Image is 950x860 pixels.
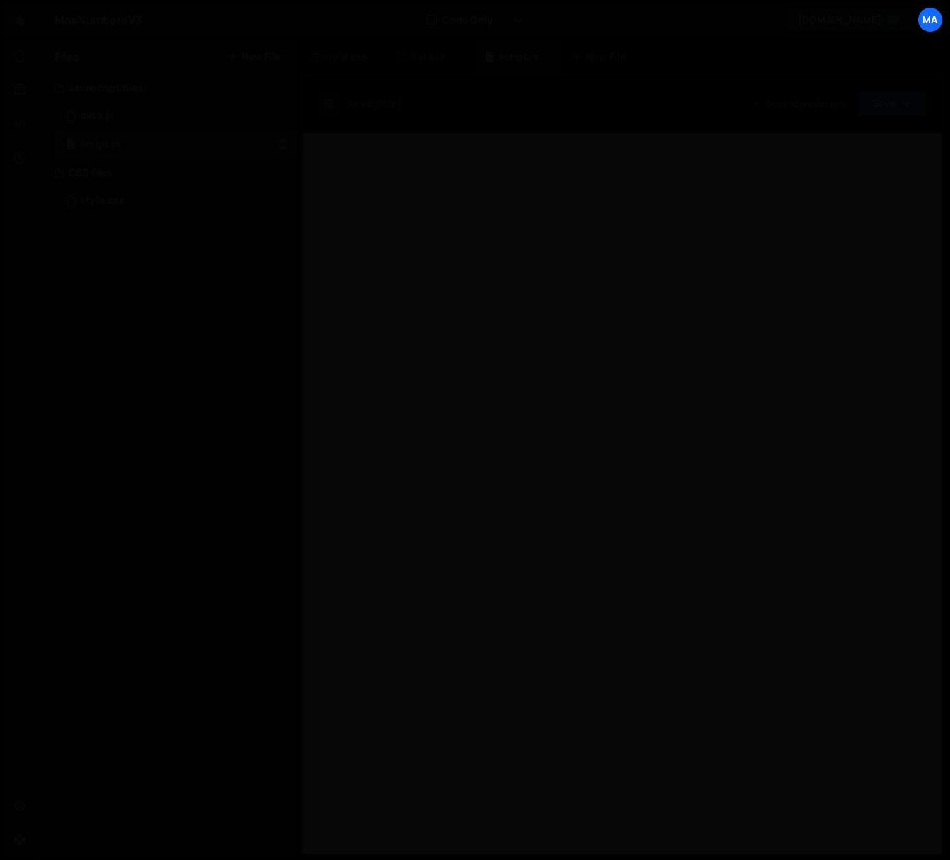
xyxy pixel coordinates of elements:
[323,50,367,64] div: style.css
[55,130,297,159] div: 3309/5657.js
[498,50,539,64] div: script.js
[55,102,297,130] div: 3309/5656.js
[38,74,297,102] div: Javascript files
[55,187,297,215] div: 3309/6309.css
[227,51,280,62] button: New File
[786,7,913,33] a: [DOMAIN_NAME]
[411,50,445,64] div: data.js
[572,50,631,64] div: New File
[38,159,297,187] div: CSS files
[3,3,38,37] a: 🤙
[67,140,75,151] span: 1
[416,7,534,33] button: Code Only
[752,98,849,110] div: Dev and prod in sync
[372,98,401,110] div: [DATE]
[80,110,114,122] div: data.js
[55,49,80,64] h2: Files
[917,7,943,33] a: ma
[55,11,142,28] div: MaxNumbersV3
[80,195,125,207] div: style.css
[80,138,120,151] div: script.js
[347,98,401,110] div: Saved
[857,91,926,116] button: Save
